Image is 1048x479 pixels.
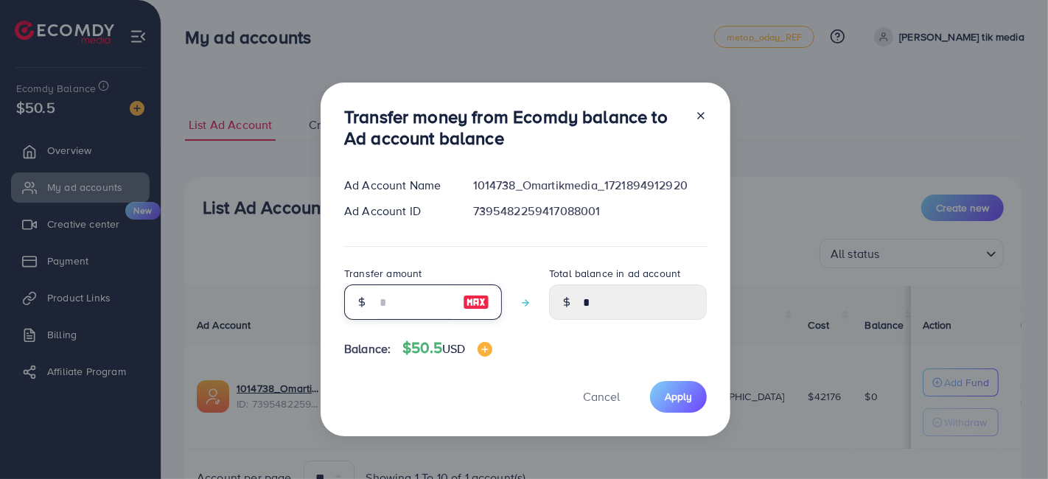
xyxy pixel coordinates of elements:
[332,177,461,194] div: Ad Account Name
[665,389,692,404] span: Apply
[461,177,719,194] div: 1014738_Omartikmedia_1721894912920
[985,413,1037,468] iframe: Chat
[332,203,461,220] div: Ad Account ID
[344,106,683,149] h3: Transfer money from Ecomdy balance to Ad account balance
[344,340,391,357] span: Balance:
[650,381,707,413] button: Apply
[478,342,492,357] img: image
[442,340,465,357] span: USD
[565,381,638,413] button: Cancel
[461,203,719,220] div: 7395482259417088001
[344,266,422,281] label: Transfer amount
[583,388,620,405] span: Cancel
[549,266,680,281] label: Total balance in ad account
[402,339,492,357] h4: $50.5
[463,293,489,311] img: image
